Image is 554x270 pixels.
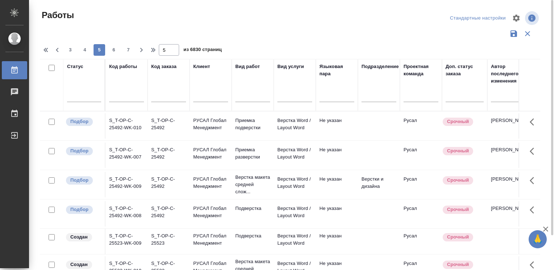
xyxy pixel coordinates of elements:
td: Русал [400,229,442,254]
span: 4 [79,46,91,54]
td: [PERSON_NAME] [487,113,529,139]
p: РУСАЛ Глобал Менеджмент [193,176,228,190]
p: Подверстка [235,205,270,212]
p: Срочный [447,177,469,184]
p: Приемка подверстки [235,117,270,131]
p: Подбор [70,206,88,213]
div: Код работы [109,63,137,70]
p: РУСАЛ Глобал Менеджмент [193,232,228,247]
span: Работы [40,9,74,21]
div: Заказ еще не согласован с клиентом, искать исполнителей рано [65,232,101,242]
div: S_T-OP-C-25492 [151,205,186,219]
span: Посмотреть информацию [525,11,540,25]
div: Автор последнего изменения [491,63,526,85]
p: Подверстка [235,232,270,240]
div: Код заказа [151,63,177,70]
p: Срочный [447,261,469,268]
button: 🙏 [529,230,547,248]
div: split button [448,13,508,24]
span: 7 [123,46,134,54]
td: Не указан [316,229,358,254]
p: Верстка макета средней слож... [235,174,270,195]
p: РУСАЛ Глобал Менеджмент [193,205,228,219]
td: S_T-OP-C-25523-WK-009 [106,229,148,254]
td: [PERSON_NAME] [487,143,529,168]
div: Можно подбирать исполнителей [65,146,101,156]
p: Верстка Word / Layout Word [277,117,312,131]
div: Вид работ [235,63,260,70]
button: Здесь прячутся важные кнопки [525,229,543,246]
td: S_T-OP-C-25492-WK-008 [106,201,148,227]
div: S_T-OP-C-25492 [151,146,186,161]
p: Срочный [447,233,469,241]
p: Создан [70,261,88,268]
p: Верстка Word / Layout Word [277,176,312,190]
div: Можно подбирать исполнителей [65,176,101,185]
td: Русал [400,113,442,139]
button: 3 [65,44,76,56]
div: S_T-OP-C-25492 [151,176,186,190]
td: Русал [400,172,442,197]
p: Срочный [447,206,469,213]
div: Статус [67,63,83,70]
button: Здесь прячутся важные кнопки [525,113,543,131]
div: Можно подбирать исполнителей [65,117,101,127]
p: РУСАЛ Глобал Менеджмент [193,117,228,131]
div: Подразделение [361,63,399,70]
button: 6 [108,44,120,56]
td: Не указан [316,113,358,139]
p: Верстка Word / Layout Word [277,205,312,219]
div: Языковая пара [319,63,354,77]
td: Не указан [316,172,358,197]
button: 4 [79,44,91,56]
td: S_T-OP-C-25492-WK-010 [106,113,148,139]
p: Срочный [447,118,469,125]
div: Вид услуги [277,63,304,70]
p: Подбор [70,147,88,155]
td: Не указан [316,143,358,168]
p: Подбор [70,177,88,184]
div: S_T-OP-C-25492 [151,117,186,131]
td: Верстки и дизайна [358,172,400,197]
td: S_T-OP-C-25492-WK-009 [106,172,148,197]
span: Настроить таблицу [508,9,525,27]
p: Срочный [447,147,469,155]
div: Можно подбирать исполнителей [65,205,101,215]
p: РУСАЛ Глобал Менеджмент [193,146,228,161]
button: Здесь прячутся важные кнопки [525,143,543,160]
span: 🙏 [532,232,544,247]
p: Верстка Word / Layout Word [277,232,312,247]
button: 7 [123,44,134,56]
td: [PERSON_NAME] [487,201,529,227]
p: Создан [70,233,88,241]
div: S_T-OP-C-25523 [151,232,186,247]
button: Сбросить фильтры [521,27,534,41]
td: Русал [400,143,442,168]
td: S_T-OP-C-25492-WK-007 [106,143,148,168]
div: Заказ еще не согласован с клиентом, искать исполнителей рано [65,260,101,270]
div: Доп. статус заказа [446,63,484,77]
div: Клиент [193,63,210,70]
span: из 6830 страниц [183,45,222,56]
td: Русал [400,201,442,227]
span: 6 [108,46,120,54]
p: Приемка разверстки [235,146,270,161]
p: Подбор [70,118,88,125]
p: Верстка Word / Layout Word [277,146,312,161]
td: [PERSON_NAME] [487,172,529,197]
button: Сохранить фильтры [507,27,521,41]
td: Не указан [316,201,358,227]
span: 3 [65,46,76,54]
button: Здесь прячутся важные кнопки [525,201,543,219]
div: Проектная команда [404,63,438,77]
button: Здесь прячутся важные кнопки [525,172,543,189]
